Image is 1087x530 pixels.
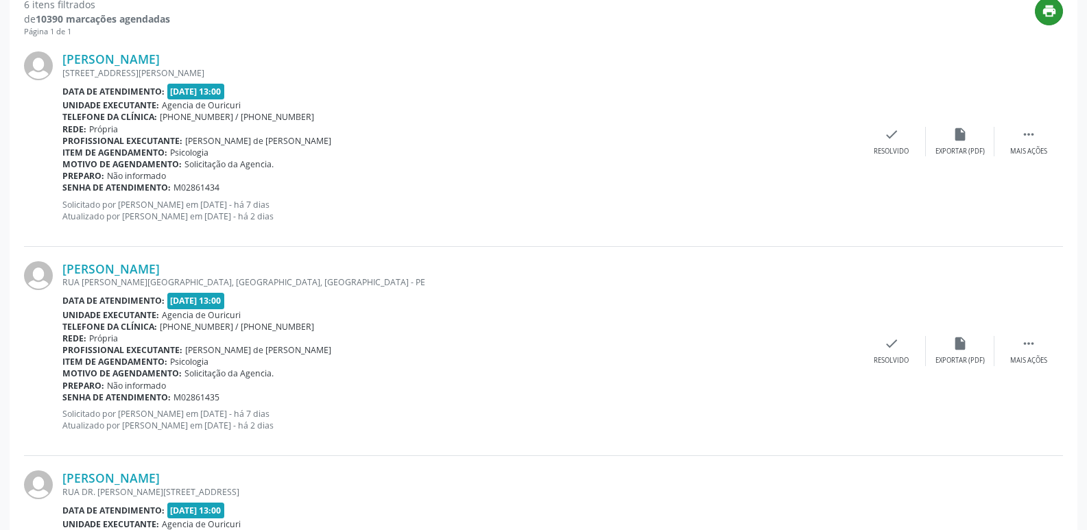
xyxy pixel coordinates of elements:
b: Rede: [62,123,86,135]
b: Data de atendimento: [62,295,165,306]
i: insert_drive_file [953,127,968,142]
b: Data de atendimento: [62,86,165,97]
span: Psicologia [170,147,208,158]
b: Senha de atendimento: [62,182,171,193]
span: [DATE] 13:00 [167,84,225,99]
b: Telefone da clínica: [62,321,157,333]
div: RUA [PERSON_NAME][GEOGRAPHIC_DATA], [GEOGRAPHIC_DATA], [GEOGRAPHIC_DATA] - PE [62,276,857,288]
b: Preparo: [62,380,104,392]
b: Item de agendamento: [62,147,167,158]
span: Agencia de Ouricuri [162,309,241,321]
span: [DATE] 13:00 [167,503,225,518]
img: img [24,470,53,499]
img: img [24,261,53,290]
b: Unidade executante: [62,309,159,321]
span: Agencia de Ouricuri [162,518,241,530]
img: img [24,51,53,80]
div: Resolvido [874,356,909,365]
i: print [1042,3,1057,19]
b: Profissional executante: [62,135,182,147]
span: Solicitação da Agencia. [184,158,274,170]
div: Exportar (PDF) [935,356,985,365]
span: M02861434 [174,182,219,193]
b: Motivo de agendamento: [62,158,182,170]
b: Unidade executante: [62,518,159,530]
span: [DATE] 13:00 [167,293,225,309]
b: Data de atendimento: [62,505,165,516]
i:  [1021,336,1036,351]
i: check [884,336,899,351]
span: Solicitação da Agencia. [184,368,274,379]
a: [PERSON_NAME] [62,261,160,276]
a: [PERSON_NAME] [62,470,160,485]
span: [PERSON_NAME] de [PERSON_NAME] [185,135,331,147]
span: Própria [89,123,118,135]
span: [PHONE_NUMBER] / [PHONE_NUMBER] [160,321,314,333]
div: [STREET_ADDRESS][PERSON_NAME] [62,67,857,79]
b: Profissional executante: [62,344,182,356]
div: de [24,12,170,26]
div: Mais ações [1010,147,1047,156]
span: Não informado [107,170,166,182]
span: Própria [89,333,118,344]
p: Solicitado por [PERSON_NAME] em [DATE] - há 7 dias Atualizado por [PERSON_NAME] em [DATE] - há 2 ... [62,408,857,431]
span: M02861435 [174,392,219,403]
i: check [884,127,899,142]
b: Item de agendamento: [62,356,167,368]
strong: 10390 marcações agendadas [36,12,170,25]
span: Agencia de Ouricuri [162,99,241,111]
span: [PHONE_NUMBER] / [PHONE_NUMBER] [160,111,314,123]
p: Solicitado por [PERSON_NAME] em [DATE] - há 7 dias Atualizado por [PERSON_NAME] em [DATE] - há 2 ... [62,199,857,222]
b: Motivo de agendamento: [62,368,182,379]
div: Mais ações [1010,356,1047,365]
i:  [1021,127,1036,142]
b: Senha de atendimento: [62,392,171,403]
b: Rede: [62,333,86,344]
div: RUA DR. [PERSON_NAME][STREET_ADDRESS] [62,486,857,498]
span: Não informado [107,380,166,392]
b: Telefone da clínica: [62,111,157,123]
div: Exportar (PDF) [935,147,985,156]
div: Resolvido [874,147,909,156]
span: [PERSON_NAME] de [PERSON_NAME] [185,344,331,356]
div: Página 1 de 1 [24,26,170,38]
b: Preparo: [62,170,104,182]
span: Psicologia [170,356,208,368]
b: Unidade executante: [62,99,159,111]
a: [PERSON_NAME] [62,51,160,67]
i: insert_drive_file [953,336,968,351]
